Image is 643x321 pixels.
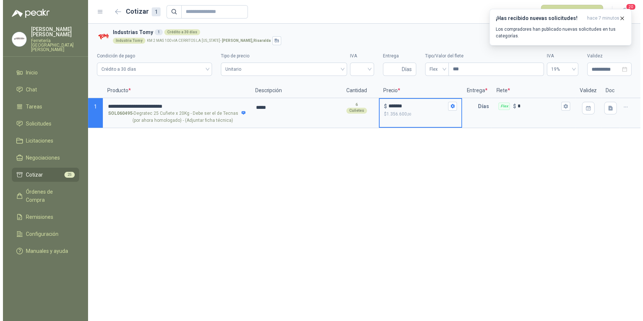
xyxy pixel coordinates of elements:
h3: ¡Has recibido nuevas solicitudes! [493,15,581,21]
img: Logo peakr [9,9,47,18]
label: IVA [347,53,371,60]
a: Cotizar25 [9,168,76,182]
input: SOL060495-Degratec 25 Cuñete x 20Kg - Debe ser el de Tecnas (por ahora homologado) - (Adjuntar fi... [105,104,243,109]
button: Flex $ [558,102,567,111]
span: Órdenes de Compra [23,188,69,204]
p: 6 [353,102,355,108]
a: Negociaciones [9,151,76,165]
button: 20 [615,5,629,19]
label: Validez [584,53,629,60]
div: Crédito a 30 días [161,29,197,35]
span: Flex [427,64,441,75]
span: Chat [23,86,34,94]
h3: Industrias Tomy [110,28,626,36]
span: Remisiones [23,213,50,221]
strong: SOL060495 [105,110,129,124]
input: Flex $ [514,103,557,109]
label: IVA [544,53,575,60]
p: KM 2 MAS 100 vIA CERRITOS LA [US_STATE] - [144,39,268,43]
button: $$1.356.600,00 [445,102,454,111]
p: $ [381,111,454,118]
span: Días [399,63,409,76]
p: Producto [100,83,248,98]
p: Flete [489,83,572,98]
span: hace 7 minutos [584,15,616,21]
p: Entrega [459,83,489,98]
span: Configuración [23,230,55,238]
span: ,00 [404,112,408,116]
span: Inicio [23,68,35,77]
h2: Cotizar [123,6,158,17]
a: Órdenes de Compra [9,185,76,207]
a: Solicitudes [9,117,76,131]
p: Ferretería [GEOGRAPHIC_DATA][PERSON_NAME] [28,39,76,52]
label: Condición de pago [94,53,209,60]
p: [PERSON_NAME] [PERSON_NAME] [28,27,76,37]
input: $$1.356.600,00 [386,103,444,109]
p: - Degratec 25 Cuñete x 20Kg - Debe ser el de Tecnas (por ahora homologado) - (Adjuntar ficha técn... [105,110,243,124]
span: 20 [623,3,633,10]
label: Entrega [380,53,413,60]
span: Licitaciones [23,137,50,145]
button: Publicar cotizaciones [538,5,600,19]
p: Doc [598,83,617,98]
span: Negociaciones [23,154,57,162]
span: 25 [61,172,72,178]
span: Manuales y ayuda [23,247,65,255]
span: 1.356.600 [384,111,408,117]
label: Tipo de precio [218,53,344,60]
div: Flex [495,103,507,110]
p: Precio [376,83,459,98]
a: Licitaciones [9,134,76,148]
img: Company Logo [9,32,23,46]
div: Industria Tomy [110,38,142,44]
div: Cuñetes [343,108,364,114]
p: Validez [572,83,598,98]
div: 1 [149,7,158,16]
a: Configuración [9,227,76,241]
p: Los compradores han publicado nuevas solicitudes en tus categorías. [493,26,622,39]
span: Cotizar [23,171,40,179]
strong: [PERSON_NAME] , Risaralda [219,39,268,43]
p: Cantidad [331,83,376,98]
p: $ [510,102,513,110]
a: Manuales y ayuda [9,244,76,258]
p: $ [381,102,384,110]
span: 19% [548,64,571,75]
label: Tipo/Valor del flete [422,53,541,60]
span: Crédito a 30 días [98,64,205,75]
span: Solicitudes [23,120,48,128]
div: 1 [152,29,160,35]
img: Company Logo [94,30,107,43]
span: Tareas [23,103,39,111]
a: Chat [9,83,76,97]
a: Remisiones [9,210,76,224]
a: Inicio [9,66,76,80]
span: 1 [91,104,94,110]
button: ¡Has recibido nuevas solicitudes!hace 7 minutos Los compradores han publicado nuevas solicitudes ... [487,9,629,46]
p: Descripción [248,83,331,98]
span: Unitario [222,64,340,75]
p: Días [475,99,489,114]
a: Tareas [9,100,76,114]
